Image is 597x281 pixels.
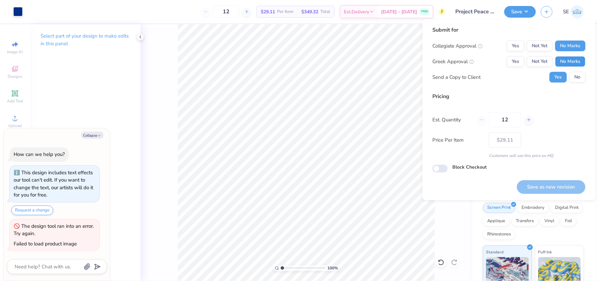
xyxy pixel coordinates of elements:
a: SE [563,5,584,18]
span: 100 % [327,265,338,271]
input: – – [213,6,239,18]
span: Designs [8,74,22,79]
button: Not Yet [527,41,552,51]
button: No [569,72,585,82]
button: Collapse [81,132,103,139]
div: Submit for [432,26,585,34]
div: Foil [561,216,576,226]
button: Request a change [11,206,53,215]
div: Screen Print [483,203,515,213]
button: Yes [549,72,567,82]
button: No Marks [555,56,585,67]
input: – – [489,112,521,127]
span: [DATE] - [DATE] [381,8,417,15]
button: Yes [507,56,524,67]
button: Save [504,6,536,18]
div: Customers will see this price on HQ. [432,153,585,159]
div: How can we help you? [14,151,65,158]
div: Applique [483,216,510,226]
div: Failed to load product image [14,240,77,247]
div: Transfers [512,216,538,226]
label: Price Per Item [432,136,484,144]
div: Digital Print [551,203,583,213]
span: Image AI [7,49,23,55]
span: $349.32 [301,8,318,15]
p: Select part of your design to make edits in this panel [41,32,130,48]
span: Per Item [277,8,293,15]
div: Collegiate Approval [432,42,483,50]
div: Embroidery [517,203,549,213]
span: SE [563,8,569,16]
img: Shirley Evaleen B [571,5,584,18]
button: No Marks [555,41,585,51]
label: Block Checkout [452,164,487,171]
span: Puff Ink [538,248,552,255]
span: Add Text [7,98,23,104]
span: Standard [486,248,504,255]
span: Upload [8,123,22,128]
div: The design tool ran into an error. Try again. [14,223,94,237]
div: Pricing [432,92,585,100]
button: Not Yet [527,56,552,67]
span: FREE [421,9,428,14]
span: Est. Delivery [344,8,369,15]
div: Vinyl [540,216,559,226]
span: $29.11 [261,8,275,15]
div: Send a Copy to Client [432,73,481,81]
input: Untitled Design [450,5,499,18]
button: Yes [507,41,524,51]
div: Rhinestones [483,229,515,239]
div: This design includes text effects our tool can't edit. If you want to change the text, our artist... [14,169,93,199]
div: Greek Approval [432,58,474,66]
span: Total [320,8,330,15]
label: Est. Quantity [432,116,472,124]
